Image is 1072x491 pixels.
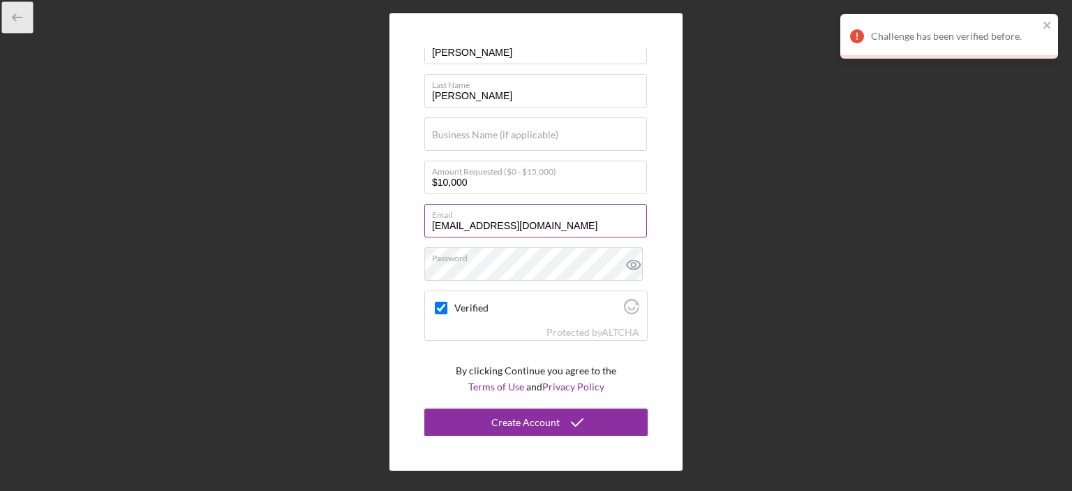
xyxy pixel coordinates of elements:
[432,248,647,263] label: Password
[454,302,620,314] label: Verified
[871,31,1038,42] div: Challenge has been verified before.
[491,409,560,437] div: Create Account
[468,381,524,393] a: Terms of Use
[424,409,648,437] button: Create Account
[432,205,647,220] label: Email
[546,327,639,338] div: Protected by
[624,305,639,316] a: Visit Altcha.org
[1043,20,1052,33] button: close
[456,363,616,395] p: By clicking Continue you agree to the and
[542,381,604,393] a: Privacy Policy
[432,75,647,90] label: Last Name
[432,129,558,140] label: Business Name (if applicable)
[432,161,647,177] label: Amount Requested ($0 - $15,000)
[602,326,639,338] a: Visit Altcha.org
